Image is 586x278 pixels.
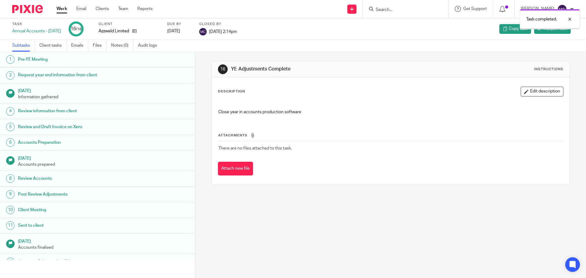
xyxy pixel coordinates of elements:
[18,244,189,251] p: Accounts finalised
[557,4,567,14] img: svg%3E
[18,94,189,100] p: Information gathered
[76,6,86,12] a: Email
[18,138,132,147] h1: Accounts Preparation
[6,71,15,80] div: 2
[12,5,43,13] img: Pixie
[138,40,161,52] a: Audit logs
[18,205,132,215] h1: Client Meeting
[6,258,15,266] div: 13
[521,87,563,96] button: Edit description
[218,64,228,74] div: 16
[218,89,245,94] p: Description
[199,28,207,35] img: svg%3E
[12,28,61,34] div: Annual Accounts - [DATE]
[6,107,15,116] div: 4
[209,29,237,34] span: [DATE] 2:14pm
[218,109,563,115] p: Close year in accounts production software
[18,174,132,183] h1: Review Accounts
[93,40,107,52] a: Files
[218,162,253,175] button: Attach new file
[18,221,132,230] h1: Sent to client
[18,107,132,116] h1: Review information from client
[12,22,61,27] label: Task
[76,27,81,31] small: /16
[534,67,563,72] div: Instructions
[231,66,404,72] h1: YE Adjustments Complete
[18,70,132,80] h1: Request year end information from client
[199,22,237,27] label: Closed by
[56,6,67,12] a: Work
[18,257,132,266] h1: Accounts Submitted to CH
[137,6,153,12] a: Reports
[218,146,292,150] span: There are no files attached to this task.
[71,25,81,32] div: 16
[99,28,129,34] p: Azzweld Limited
[118,6,128,12] a: Team
[111,40,133,52] a: Notes (0)
[18,161,189,168] p: Accounts prepared
[71,40,88,52] a: Emails
[18,154,189,161] h1: [DATE]
[18,86,189,94] h1: [DATE]
[6,123,15,131] div: 5
[12,40,35,52] a: Subtasks
[6,221,15,230] div: 11
[6,174,15,183] div: 8
[218,134,248,137] span: Attachments
[18,55,132,64] h1: Pre-YE Meeting
[526,16,557,22] p: Task completed.
[6,190,15,199] div: 9
[99,22,160,27] label: Client
[6,55,15,64] div: 1
[39,40,67,52] a: Client tasks
[18,122,132,132] h1: Review and Draft Invoice on Xero
[6,138,15,147] div: 6
[167,28,192,34] div: [DATE]
[96,6,109,12] a: Clients
[18,190,132,199] h1: Post Review Adjustments
[18,237,189,244] h1: [DATE]
[6,206,15,214] div: 10
[167,22,192,27] label: Due by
